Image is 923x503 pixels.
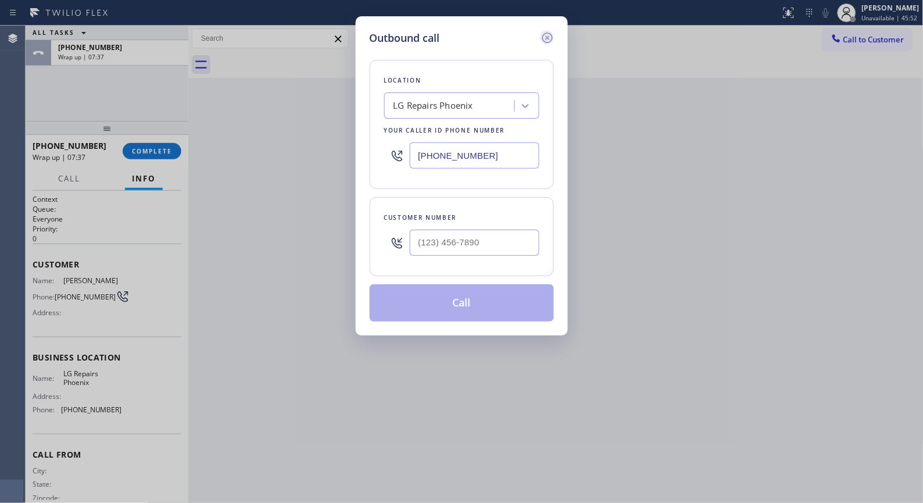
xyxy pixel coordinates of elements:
[370,30,440,46] h5: Outbound call
[410,142,539,169] input: (123) 456-7890
[410,230,539,256] input: (123) 456-7890
[384,74,539,87] div: Location
[393,99,474,113] div: LG Repairs Phoenix
[370,284,554,322] button: Call
[384,124,539,137] div: Your caller id phone number
[384,212,539,224] div: Customer number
